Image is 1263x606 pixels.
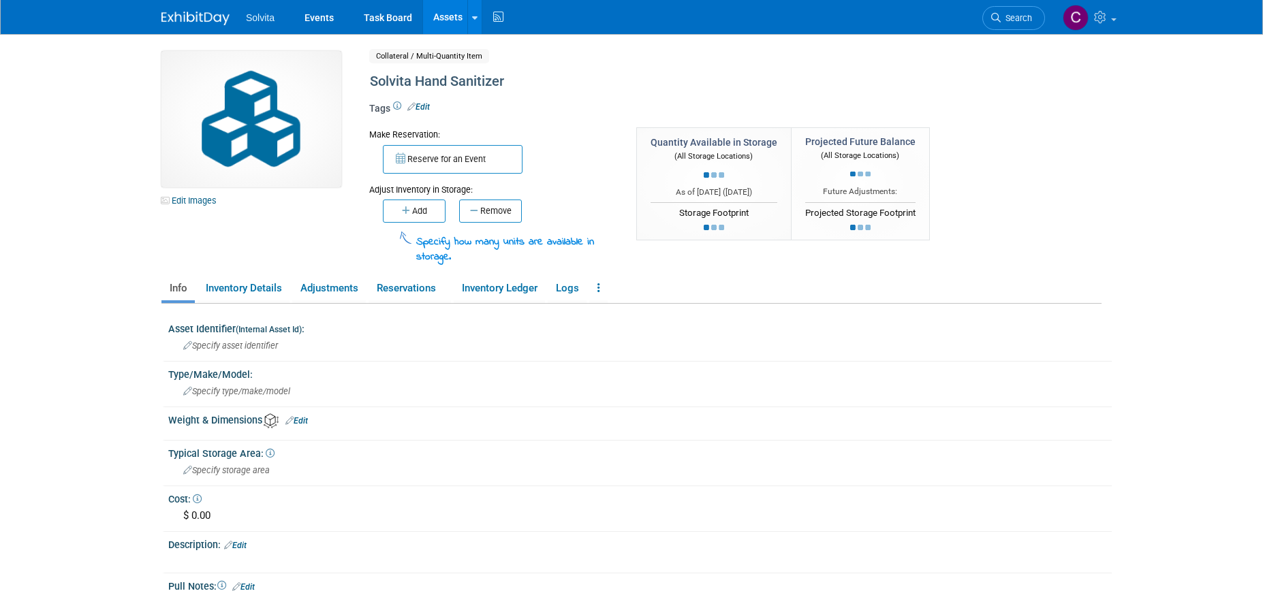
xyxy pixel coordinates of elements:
img: ExhibitDay [161,12,230,25]
div: Solvita Hand Sanitizer [365,69,989,94]
img: loading... [704,172,724,178]
div: Tags [369,101,989,125]
a: Logs [548,276,587,300]
div: Cost: [168,489,1112,506]
span: Specify storage area [183,465,270,475]
a: Adjustments [292,276,366,300]
div: Pull Notes: [168,576,1112,594]
span: [DATE] [726,187,749,197]
div: $ 0.00 [178,505,1102,526]
span: Specify how many units are available in storage. [416,234,594,264]
div: Type/Make/Model: [168,364,1112,381]
div: (All Storage Locations) [651,149,777,162]
span: Solvita [246,12,275,23]
div: Weight & Dimensions [168,410,1112,428]
div: Quantity Available in Storage [651,135,777,149]
button: Reserve for an Event [383,145,523,174]
div: Projected Future Balance [805,135,916,148]
span: Specify type/make/model [183,386,290,396]
div: Adjust Inventory in Storage: [369,174,616,196]
img: loading... [850,225,871,230]
div: As of [DATE] ( ) [651,187,777,198]
a: Inventory Details [198,276,290,300]
div: Make Reservation: [369,127,616,141]
span: Collateral / Multi-Quantity Item [369,49,489,63]
img: Cindy Miller [1063,5,1089,31]
img: loading... [850,172,871,177]
a: Reservations [369,276,451,300]
a: Edit [407,102,430,112]
div: (All Storage Locations) [805,148,916,161]
a: Edit [232,582,255,592]
a: Info [161,276,195,300]
div: Future Adjustments: [805,186,916,197]
small: (Internal Asset Id) [236,325,302,334]
button: Remove [459,200,522,223]
div: Storage Footprint [651,202,777,220]
a: Inventory Ledger [454,276,545,300]
div: Projected Storage Footprint [805,202,916,220]
a: Edit [224,541,247,550]
a: Edit Images [161,192,222,209]
div: Description: [168,535,1112,552]
span: Typical Storage Area: [168,448,275,459]
a: Edit [285,416,308,426]
div: Asset Identifier : [168,319,1112,336]
img: Collateral-Icon-2.png [161,51,341,187]
span: Specify asset identifier [183,340,278,351]
img: loading... [704,225,724,230]
span: Search [1001,13,1032,23]
button: Add [383,200,446,223]
img: Asset Weight and Dimensions [264,413,279,428]
a: Search [982,6,1045,30]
